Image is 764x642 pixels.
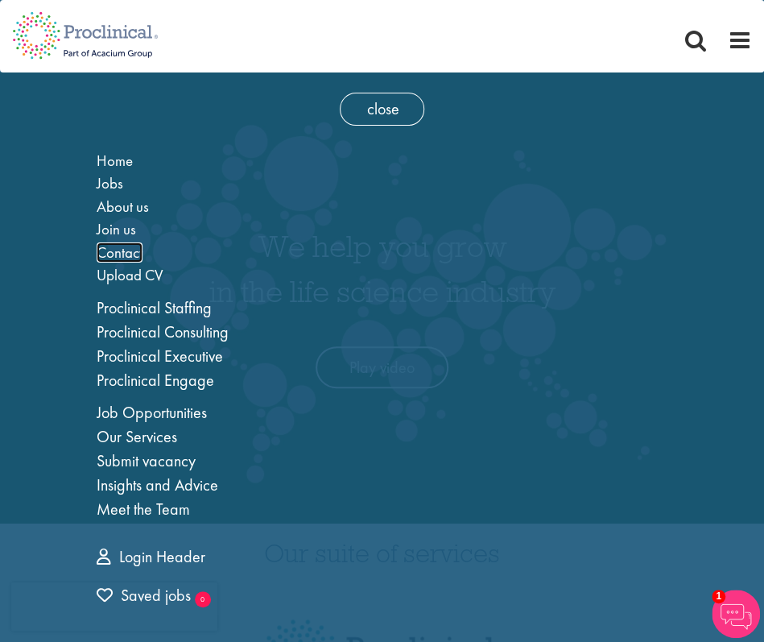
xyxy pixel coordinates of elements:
[97,151,133,171] a: Home
[97,370,214,391] a: Proclinical Engage
[340,93,424,126] span: close
[195,591,211,607] sub: 0
[97,346,223,367] a: Proclinical Executive
[97,584,191,607] a: 0 jobs in shortlist
[97,450,196,471] a: Submit vacancy
[97,546,205,567] a: Login Header
[97,499,190,520] a: Meet the Team
[97,219,136,239] a: Join us
[97,321,229,342] a: Proclinical Consulting
[97,585,191,606] span: Saved jobs
[712,590,725,603] span: 1
[97,402,207,423] a: Job Opportunities
[97,242,142,263] a: Contact
[97,474,218,495] a: Insights and Advice
[97,297,212,318] a: Proclinical Staffing
[712,590,760,638] img: Chatbot
[97,173,123,193] a: Jobs
[97,197,149,217] a: About us
[97,265,163,285] a: Upload CV
[97,426,177,447] a: Our Services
